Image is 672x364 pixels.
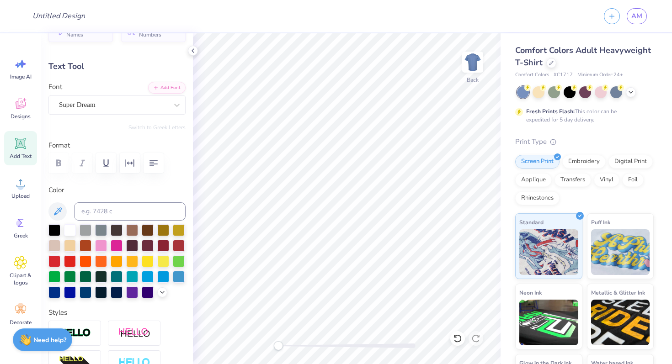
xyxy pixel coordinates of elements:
[554,71,573,79] span: # C1717
[467,76,479,84] div: Back
[128,124,186,131] button: Switch to Greek Letters
[519,288,542,297] span: Neon Ink
[608,155,653,169] div: Digital Print
[562,155,606,169] div: Embroidery
[10,319,32,326] span: Decorate
[591,229,650,275] img: Puff Ink
[48,60,186,73] div: Text Tool
[631,11,642,21] span: AM
[11,192,30,200] span: Upload
[10,73,32,80] span: Image AI
[519,300,578,345] img: Neon Ink
[519,217,544,227] span: Standard
[526,108,575,115] strong: Fresh Prints Flash:
[11,113,31,120] span: Designs
[515,173,552,187] div: Applique
[48,140,186,151] label: Format
[622,173,644,187] div: Foil
[33,336,66,344] strong: Need help?
[74,202,186,221] input: e.g. 7428 c
[577,71,623,79] span: Minimum Order: 24 +
[515,71,549,79] span: Comfort Colors
[594,173,619,187] div: Vinyl
[10,153,32,160] span: Add Text
[59,328,91,338] img: Stroke
[14,232,28,239] span: Greek
[118,327,150,339] img: Shadow
[526,107,639,124] div: This color can be expedited for 5 day delivery.
[464,53,482,71] img: Back
[515,191,560,205] div: Rhinestones
[515,155,560,169] div: Screen Print
[627,8,647,24] a: AM
[48,185,186,195] label: Color
[139,25,180,38] span: Personalized Numbers
[274,341,283,350] div: Accessibility label
[555,173,591,187] div: Transfers
[591,288,645,297] span: Metallic & Glitter Ink
[48,307,67,318] label: Styles
[148,82,186,94] button: Add Font
[519,229,578,275] img: Standard
[591,217,610,227] span: Puff Ink
[66,25,107,38] span: Personalized Names
[5,272,36,286] span: Clipart & logos
[48,82,62,92] label: Font
[25,7,92,25] input: Untitled Design
[515,137,654,147] div: Print Type
[591,300,650,345] img: Metallic & Glitter Ink
[515,45,651,68] span: Comfort Colors Adult Heavyweight T-Shirt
